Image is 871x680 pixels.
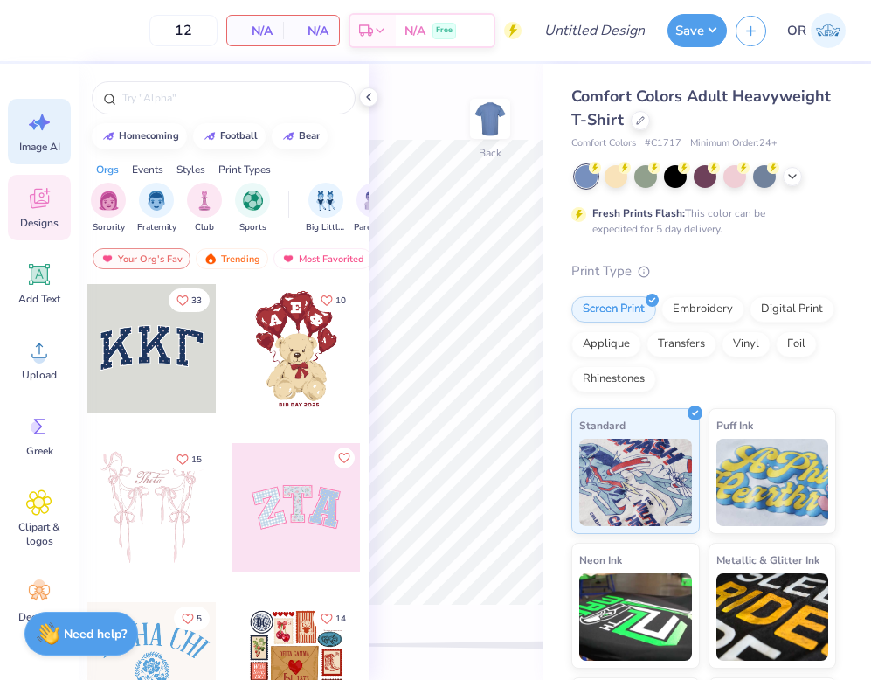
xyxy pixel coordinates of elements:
div: Digital Print [750,296,834,323]
div: Vinyl [722,331,771,357]
div: Applique [571,331,641,357]
img: trend_line.gif [203,131,217,142]
button: filter button [91,183,126,234]
span: N/A [238,22,273,40]
div: Print Type [571,261,836,281]
span: Image AI [19,140,60,154]
button: Like [174,607,210,630]
button: homecoming [92,123,187,149]
div: filter for Sorority [91,183,126,234]
span: Neon Ink [579,551,622,569]
div: Back [479,145,501,161]
img: trend_line.gif [281,131,295,142]
span: OR [787,21,806,41]
img: Back [473,101,508,136]
img: most_fav.gif [100,253,114,265]
div: This color can be expedited for 5 day delivery. [592,205,807,237]
div: Rhinestones [571,366,656,392]
span: Parent's Weekend [354,221,394,234]
div: Foil [776,331,817,357]
div: Styles [176,162,205,177]
img: Big Little Reveal Image [316,191,335,211]
span: Clipart & logos [10,520,68,548]
img: Standard [579,439,692,526]
img: most_fav.gif [281,253,295,265]
button: Like [334,448,355,468]
span: Free [436,24,453,37]
img: trending.gif [204,253,218,265]
img: Owen Roetto [811,13,846,48]
div: Your Org's Fav [93,248,190,269]
div: filter for Club [187,183,222,234]
span: N/A [294,22,328,40]
span: Upload [22,368,57,382]
span: Designs [20,216,59,230]
img: Neon Ink [579,573,692,661]
button: football [193,123,266,149]
button: Save [667,14,727,47]
button: filter button [187,183,222,234]
input: – – [149,15,218,46]
img: Club Image [195,191,214,211]
button: Like [169,288,210,312]
img: Fraternity Image [147,191,166,211]
span: Greek [26,444,53,458]
span: 5 [197,614,202,623]
img: Puff Ink [716,439,829,526]
button: Like [169,448,210,471]
div: football [220,131,258,141]
div: Transfers [646,331,716,357]
span: Sorority [93,221,125,234]
input: Untitled Design [530,13,659,48]
div: filter for Sports [235,183,270,234]
button: Like [313,288,354,312]
button: Like [313,607,354,630]
span: Comfort Colors [571,136,636,151]
div: homecoming [119,131,179,141]
button: filter button [235,183,270,234]
div: filter for Fraternity [137,183,176,234]
div: Events [132,162,163,177]
span: Comfort Colors Adult Heavyweight T-Shirt [571,86,831,130]
span: N/A [404,22,425,40]
span: Puff Ink [716,416,753,434]
span: 14 [335,614,346,623]
button: filter button [354,183,394,234]
span: Add Text [18,292,60,306]
span: Standard [579,416,626,434]
a: OR [779,13,854,48]
span: # C1717 [645,136,681,151]
img: Metallic & Glitter Ink [716,573,829,661]
span: Metallic & Glitter Ink [716,551,819,569]
button: filter button [306,183,346,234]
span: Sports [239,221,266,234]
img: trend_line.gif [101,131,115,142]
button: bear [272,123,328,149]
span: 15 [191,455,202,464]
div: Screen Print [571,296,656,323]
div: Most Favorited [273,248,372,269]
span: Decorate [18,610,60,624]
span: 33 [191,296,202,305]
span: 10 [335,296,346,305]
input: Try "Alpha" [121,89,344,107]
span: Minimum Order: 24 + [690,136,778,151]
div: filter for Parent's Weekend [354,183,394,234]
button: filter button [137,183,176,234]
div: bear [299,131,320,141]
span: Club [195,221,214,234]
div: Embroidery [661,296,744,323]
strong: Need help? [64,626,127,642]
strong: Fresh Prints Flash: [592,206,685,220]
img: Sports Image [243,191,263,211]
img: Sorority Image [99,191,119,211]
div: Orgs [96,162,119,177]
img: Parent's Weekend Image [364,191,384,211]
span: Big Little Reveal [306,221,346,234]
div: Trending [196,248,268,269]
div: filter for Big Little Reveal [306,183,346,234]
div: Print Types [218,162,271,177]
span: Fraternity [137,221,176,234]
